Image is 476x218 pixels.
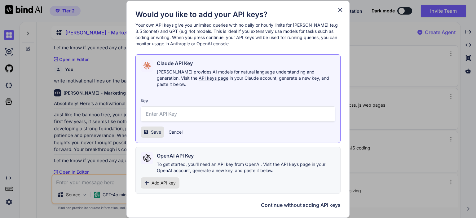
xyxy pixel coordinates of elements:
h3: Key [141,98,335,104]
span: Add API key [152,180,176,186]
span: Save [151,129,161,135]
button: Cancel [169,129,183,135]
button: Save [141,127,164,138]
p: To get started, you'll need an API key from OpenAI. Visit the in your OpenAI account, generate a ... [157,161,335,174]
span: API keys page [199,75,228,81]
span: API keys page [281,162,311,167]
p: Your own API keys give you unlimited queries with no daily or hourly limits for [PERSON_NAME] (e.... [135,22,341,47]
button: Continue without adding API keys [261,201,341,209]
h2: Claude API Key [157,60,193,67]
p: [PERSON_NAME] provides AI models for natural language understanding and generation. Visit the in ... [157,69,335,87]
h2: OpenAI API Key [157,152,194,159]
input: Enter API Key [141,106,335,122]
h1: Would you like to add your API keys? [135,10,341,20]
